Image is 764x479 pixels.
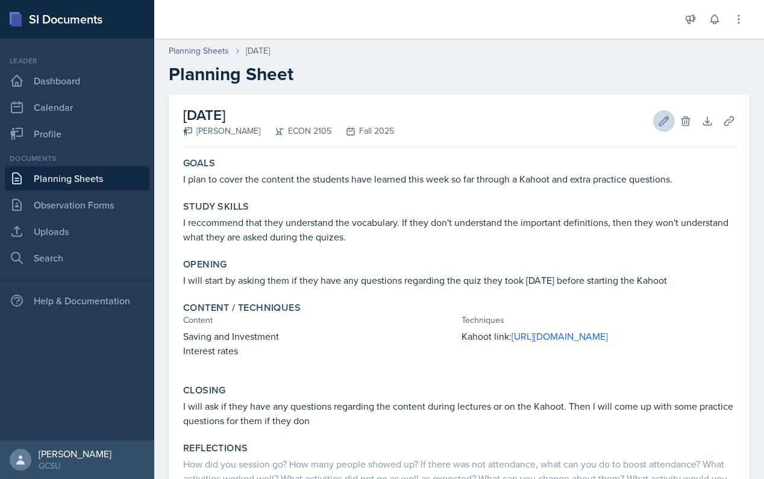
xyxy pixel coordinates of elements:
a: Calendar [5,95,149,119]
div: Fall 2025 [331,125,394,137]
label: Reflections [183,442,248,454]
a: Profile [5,122,149,146]
p: I plan to cover the content the students have learned this week so far through a Kahoot and extra... [183,172,735,186]
a: Observation Forms [5,193,149,217]
label: Goals [183,157,215,169]
a: Planning Sheets [169,45,229,57]
label: Opening [183,258,227,271]
p: Kahoot link: [462,329,735,343]
h2: [DATE] [183,104,394,126]
p: I reccommend that they understand the vocabulary. If they don't understand the important definiti... [183,215,735,244]
p: Saving and Investment [183,329,457,343]
h2: Planning Sheet [169,63,750,85]
p: I will ask if they have any questions regarding the content during lectures or on the Kahoot. The... [183,399,735,428]
a: Planning Sheets [5,166,149,190]
div: [PERSON_NAME] [183,125,260,137]
a: Uploads [5,219,149,243]
label: Content / Techniques [183,302,301,314]
div: Help & Documentation [5,289,149,313]
div: Techniques [462,314,735,327]
div: ECON 2105 [260,125,331,137]
div: Leader [5,55,149,66]
div: [DATE] [246,45,270,57]
a: Search [5,246,149,270]
label: Study Skills [183,201,249,213]
p: Interest rates [183,343,457,358]
label: Closing [183,384,226,396]
div: Content [183,314,457,327]
div: Documents [5,153,149,164]
a: [URL][DOMAIN_NAME] [512,330,608,343]
div: [PERSON_NAME] [39,448,111,460]
div: GCSU [39,460,111,472]
p: I will start by asking them if they have any questions regarding the quiz they took [DATE] before... [183,273,735,287]
a: Dashboard [5,69,149,93]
